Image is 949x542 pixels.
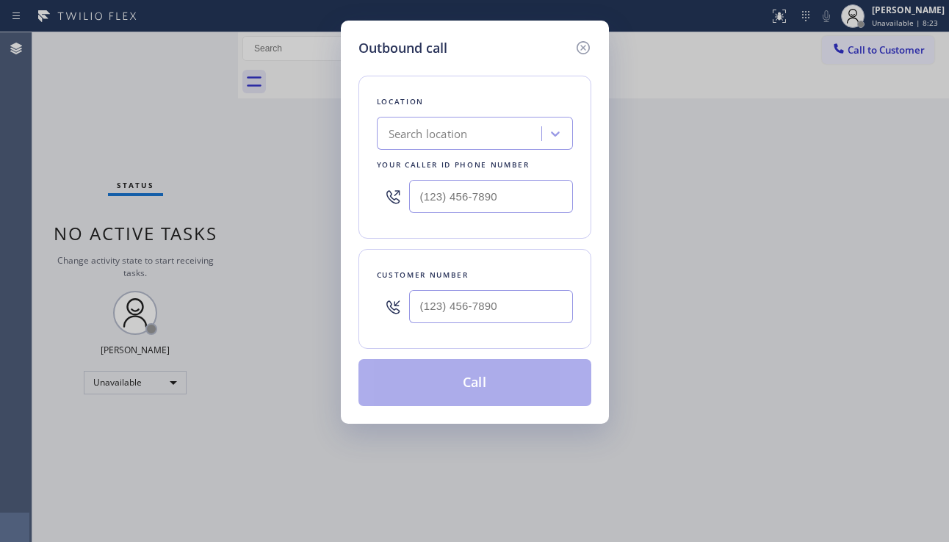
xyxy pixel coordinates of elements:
[377,157,573,173] div: Your caller id phone number
[377,94,573,109] div: Location
[409,180,573,213] input: (123) 456-7890
[358,38,447,58] h5: Outbound call
[409,290,573,323] input: (123) 456-7890
[377,267,573,283] div: Customer number
[389,126,468,142] div: Search location
[358,359,591,406] button: Call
